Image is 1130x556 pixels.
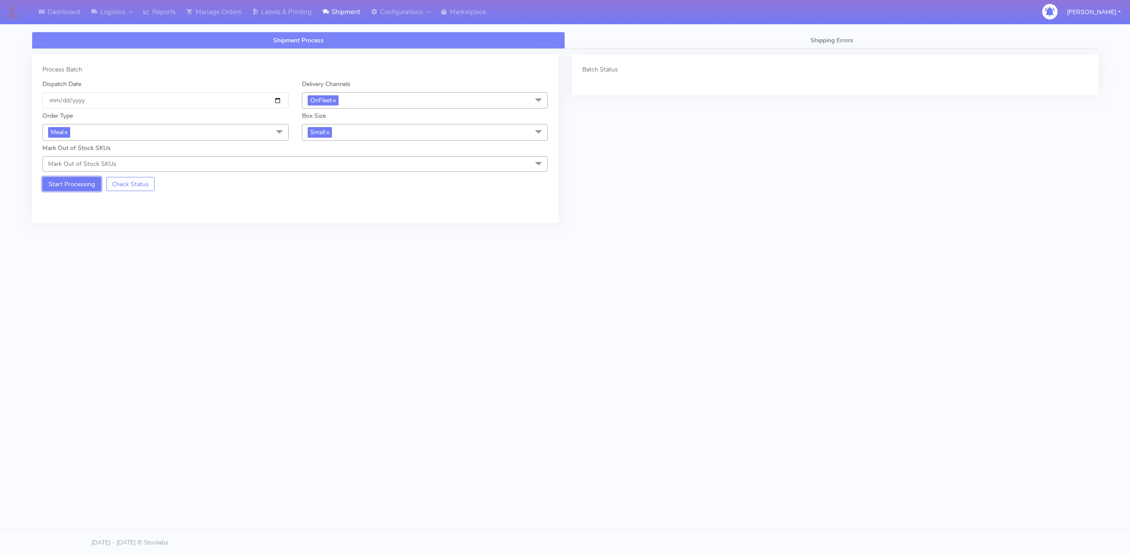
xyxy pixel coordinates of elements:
[1060,3,1127,21] button: [PERSON_NAME]
[64,127,68,136] a: x
[273,36,324,45] span: Shipment Process
[42,111,73,120] label: Order Type
[42,65,548,74] div: Process Batch
[106,177,155,191] button: Check Status
[32,32,1098,49] ul: Tabs
[42,177,101,191] button: Start Processing
[302,111,326,120] label: Box Size
[810,36,853,45] span: Shipping Errors
[42,79,81,89] label: Dispatch Date
[48,160,117,168] span: Mark Out of Stock SKUs
[42,143,111,153] label: Mark Out of Stock SKUs
[302,79,350,89] label: Delivery Channels
[332,95,336,105] a: x
[582,65,1088,74] div: Batch Status
[325,127,329,136] a: x
[308,95,339,105] span: OnFleet
[308,127,332,137] span: Small
[48,127,70,137] span: Meal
